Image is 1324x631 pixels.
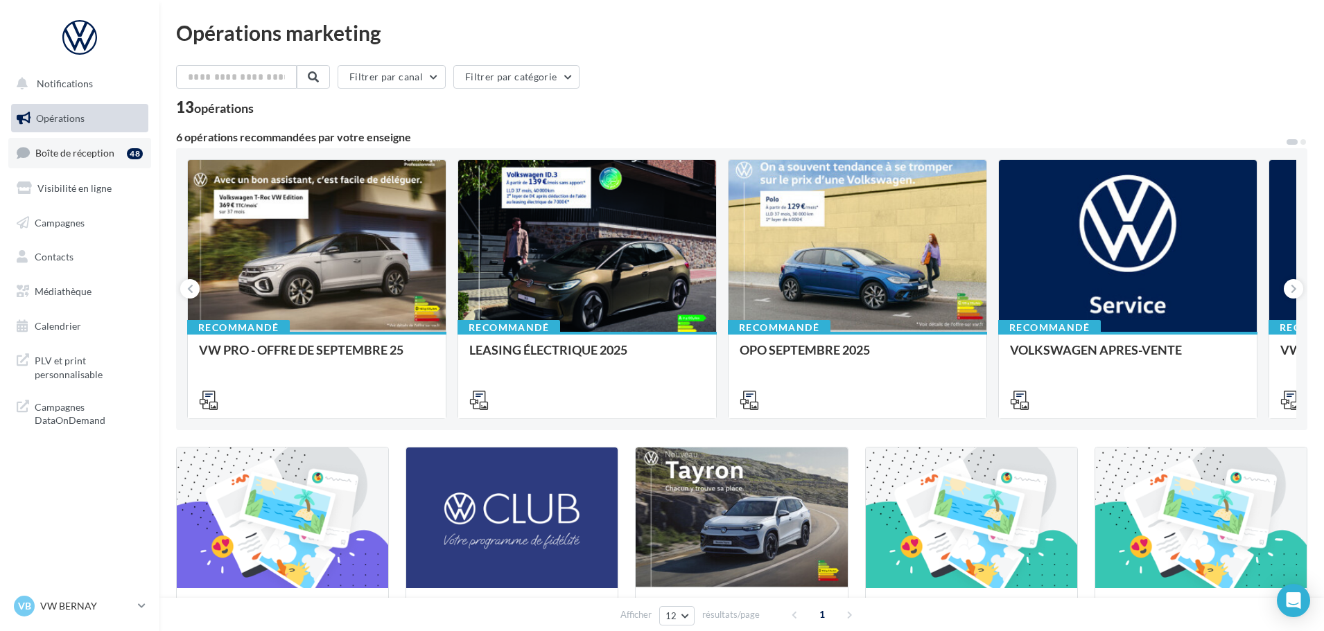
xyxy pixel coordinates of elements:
span: 1 [811,603,833,625]
span: Médiathèque [35,285,92,297]
div: Recommandé [998,320,1101,335]
span: Contacts [35,251,73,263]
span: Notifications [37,78,93,89]
span: Afficher [620,608,652,621]
span: résultats/page [702,608,760,621]
div: 6 opérations recommandées par votre enseigne [176,132,1285,143]
button: Filtrer par catégorie [453,65,580,89]
div: Recommandé [728,320,830,335]
a: Opérations [8,104,151,133]
div: 48 [127,148,143,159]
div: VW PRO - OFFRE DE SEPTEMBRE 25 [199,343,435,371]
a: Visibilité en ligne [8,174,151,203]
a: Boîte de réception48 [8,138,151,168]
span: Boîte de réception [35,147,114,159]
span: VB [18,599,31,613]
div: VOLKSWAGEN APRES-VENTE [1010,343,1246,371]
a: Calendrier [8,312,151,341]
span: Campagnes DataOnDemand [35,398,143,427]
div: Open Intercom Messenger [1277,584,1310,617]
span: Campagnes [35,216,85,228]
div: LEASING ÉLECTRIQUE 2025 [469,343,705,371]
span: Visibilité en ligne [37,182,112,194]
div: 13 [176,100,254,115]
div: opérations [194,102,254,114]
div: Opérations marketing [176,22,1307,43]
a: Contacts [8,242,151,272]
button: Filtrer par canal [338,65,446,89]
p: VW BERNAY [40,599,132,613]
a: Campagnes DataOnDemand [8,392,151,433]
span: Calendrier [35,320,81,332]
div: Recommandé [458,320,560,335]
a: VB VW BERNAY [11,593,148,619]
div: Recommandé [187,320,290,335]
button: 12 [659,606,695,625]
a: Campagnes [8,208,151,238]
span: 12 [665,610,677,621]
button: Notifications [8,69,146,98]
a: Médiathèque [8,277,151,306]
div: OPO SEPTEMBRE 2025 [740,343,975,371]
a: PLV et print personnalisable [8,346,151,386]
span: Opérations [36,112,85,124]
span: PLV et print personnalisable [35,351,143,381]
